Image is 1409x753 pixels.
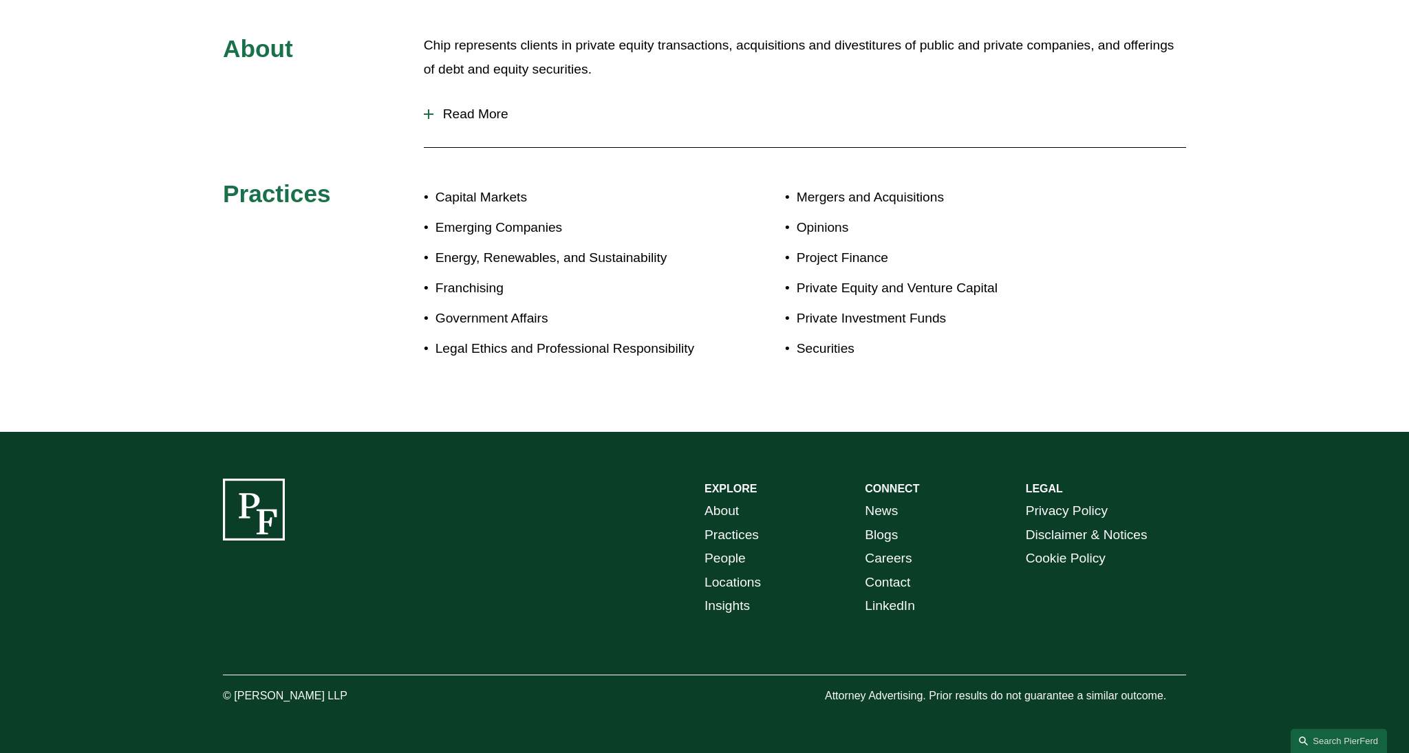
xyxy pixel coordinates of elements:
p: Government Affairs [435,307,704,331]
span: Practices [223,180,331,207]
a: Disclaimer & Notices [1026,523,1148,547]
p: © [PERSON_NAME] LLP [223,686,424,706]
p: Private Investment Funds [797,307,1106,331]
a: Blogs [865,523,898,547]
p: Mergers and Acquisitions [797,186,1106,210]
a: Locations [704,571,761,595]
p: Emerging Companies [435,216,704,240]
a: News [865,499,898,523]
p: Franchising [435,276,704,301]
strong: CONNECT [865,483,919,494]
a: Cookie Policy [1026,547,1106,571]
p: Project Finance [797,246,1106,270]
button: Read More [424,96,1186,132]
span: About [223,35,293,62]
a: Practices [704,523,759,547]
p: Legal Ethics and Professional Responsibility [435,337,704,361]
p: Opinions [797,216,1106,240]
p: Private Equity and Venture Capital [797,276,1106,301]
a: Insights [704,594,750,618]
a: Careers [865,547,912,571]
strong: EXPLORE [704,483,757,494]
a: Contact [865,571,910,595]
p: Capital Markets [435,186,704,210]
p: Energy, Renewables, and Sustainability [435,246,704,270]
p: Securities [797,337,1106,361]
a: LinkedIn [865,594,915,618]
p: Chip represents clients in private equity transactions, acquisitions and divestitures of public a... [424,34,1186,81]
a: Privacy Policy [1026,499,1108,523]
a: Search this site [1291,729,1387,753]
a: People [704,547,746,571]
a: About [704,499,739,523]
span: Read More [433,107,1186,122]
p: Attorney Advertising. Prior results do not guarantee a similar outcome. [825,686,1186,706]
strong: LEGAL [1026,483,1063,494]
